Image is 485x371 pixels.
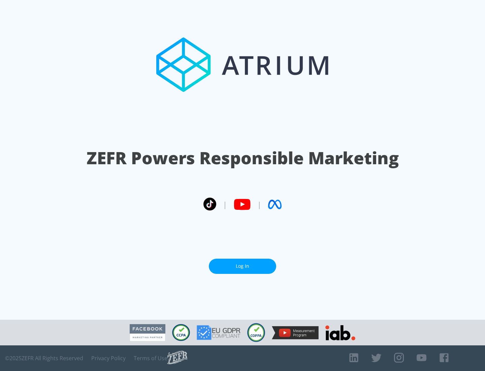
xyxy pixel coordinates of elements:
img: CCPA Compliant [172,324,190,341]
img: COPPA Compliant [247,323,265,342]
img: YouTube Measurement Program [272,326,319,339]
h1: ZEFR Powers Responsible Marketing [87,146,399,170]
a: Terms of Use [134,355,167,362]
img: GDPR Compliant [197,325,240,340]
a: Privacy Policy [91,355,126,362]
img: Facebook Marketing Partner [130,324,165,341]
span: | [223,199,227,209]
span: | [257,199,261,209]
span: © 2025 ZEFR All Rights Reserved [5,355,83,362]
img: IAB [325,325,355,340]
a: Log In [209,259,276,274]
